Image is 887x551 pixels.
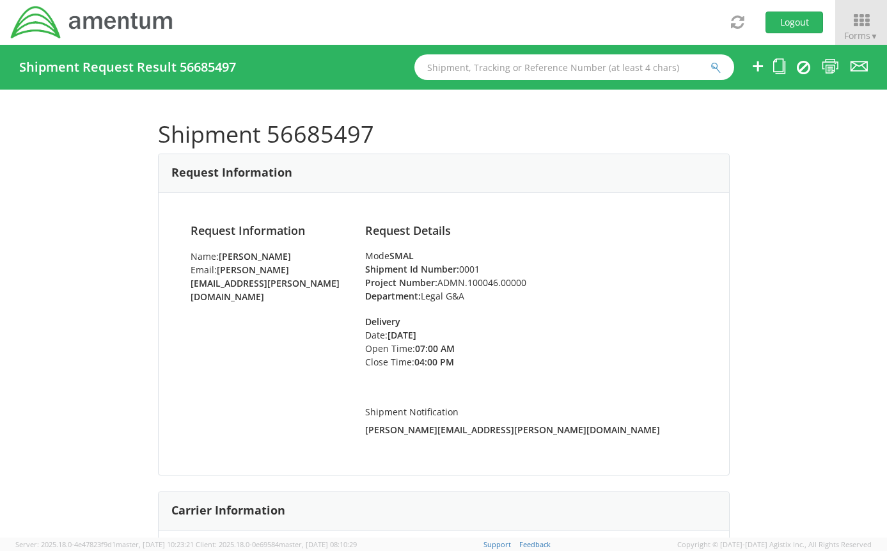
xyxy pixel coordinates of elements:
li: 0001 [365,262,696,276]
span: master, [DATE] 08:10:29 [279,539,357,549]
h3: Request Information [171,166,292,179]
button: Logout [765,12,823,33]
strong: 07:00 AM [415,342,455,355]
img: dyn-intl-logo-049831509241104b2a82.png [10,4,175,40]
li: Open Time: [365,342,494,355]
h3: Carrier Information [171,504,285,517]
strong: [DATE] [388,329,416,341]
li: Date: [365,328,494,342]
a: Feedback [519,539,551,549]
h4: Request Details [365,225,696,237]
h4: Shipment Request Result 56685497 [19,60,236,74]
a: Support [483,539,511,549]
strong: [PERSON_NAME][EMAIL_ADDRESS][PERSON_NAME][DOMAIN_NAME] [365,424,660,436]
li: Close Time: [365,355,494,369]
strong: Shipment Id Number: [365,263,459,275]
strong: Project Number: [365,276,437,289]
strong: SMAL [389,250,414,262]
div: Mode [365,250,696,262]
strong: Delivery [365,315,400,328]
strong: Department: [365,290,421,302]
input: Shipment, Tracking or Reference Number (at least 4 chars) [414,54,734,80]
h4: Request Information [191,225,347,237]
span: Copyright © [DATE]-[DATE] Agistix Inc., All Rights Reserved [677,539,872,550]
li: Legal G&A [365,289,696,303]
span: Server: 2025.18.0-4e47823f9d1 [15,539,194,549]
li: ADMN.100046.00000 [365,276,696,289]
h1: Shipment 56685497 [158,122,730,147]
strong: 04:00 PM [414,356,454,368]
span: master, [DATE] 10:23:21 [116,539,194,549]
li: Name: [191,250,347,263]
span: Client: 2025.18.0-0e69584 [196,539,357,549]
span: ▼ [870,31,878,42]
strong: [PERSON_NAME][EMAIL_ADDRESS][PERSON_NAME][DOMAIN_NAME] [191,264,340,303]
strong: [PERSON_NAME] [219,250,291,262]
h5: Shipment Notification [365,407,696,417]
span: Forms [844,29,878,42]
li: Email: [191,263,347,303]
